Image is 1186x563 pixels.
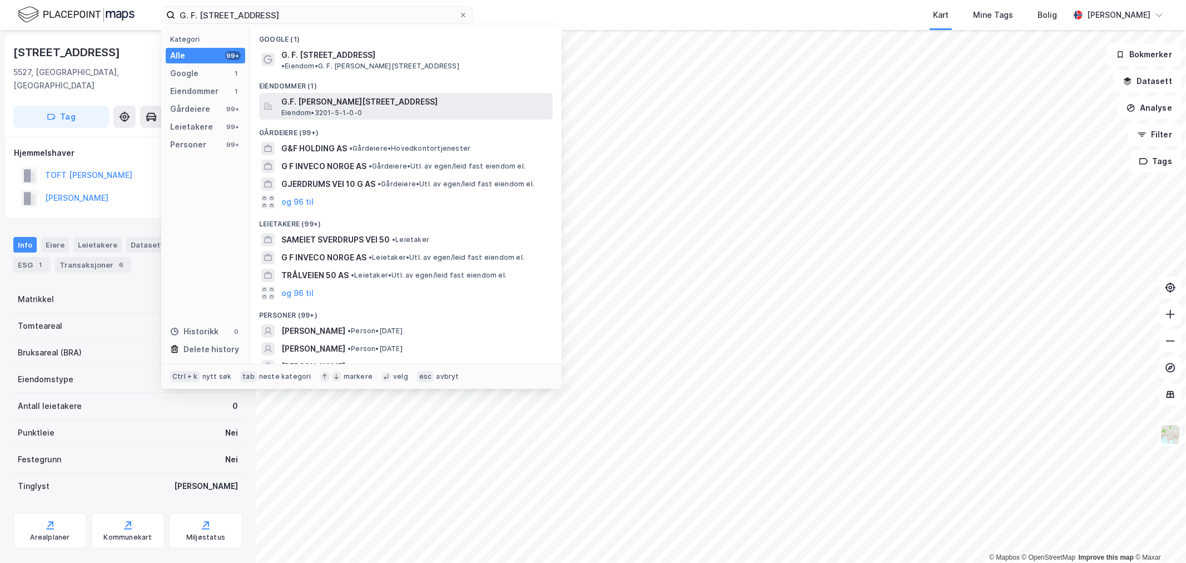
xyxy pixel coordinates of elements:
span: Leietaker • Utl. av egen/leid fast eiendom el. [351,271,507,280]
span: G.F. [PERSON_NAME][STREET_ADDRESS] [281,95,548,108]
div: Tomteareal [18,319,62,333]
div: Delete history [183,343,239,356]
span: Leietaker [392,235,429,244]
div: Info [13,237,37,253]
div: 1 [232,87,241,96]
div: 0 [232,327,241,336]
div: Kontrollprogram for chat [1130,510,1186,563]
div: Tinglyst [18,480,49,493]
span: • [281,62,285,70]
div: Personer [170,138,206,151]
div: 6 [116,259,127,270]
div: Transaksjoner [55,257,131,273]
div: Festegrunn [18,453,61,466]
span: • [392,235,395,244]
span: • [349,144,353,152]
div: [STREET_ADDRESS] [13,43,122,61]
div: 1 [35,259,46,270]
div: markere [344,372,373,381]
div: Eiendommer [170,85,219,98]
div: Leietakere (99+) [250,211,562,231]
span: • [348,344,351,353]
div: Kategori [170,35,245,43]
div: Personer (99+) [250,302,562,322]
button: Analyse [1117,97,1182,119]
div: Bolig [1038,8,1057,22]
span: Leietaker • Utl. av egen/leid fast eiendom el. [369,253,524,262]
div: 1 [232,69,241,78]
button: og 96 til [281,195,314,209]
div: Kommunekart [103,533,152,542]
span: Person • 13. des. 1980 [348,362,424,371]
div: avbryt [436,372,459,381]
iframe: Chat Widget [1130,510,1186,563]
div: Historikk [170,325,219,338]
button: Tag [13,106,109,128]
div: ESG [13,257,51,273]
div: Ctrl + k [170,371,200,382]
div: nytt søk [202,372,232,381]
div: Arealplaner [30,533,70,542]
div: velg [393,372,408,381]
span: • [351,271,354,279]
div: Matrikkel [18,293,54,306]
span: Gårdeiere • Utl. av egen/leid fast eiendom el. [369,162,525,171]
div: Datasett [126,237,168,253]
div: Gårdeiere [170,102,210,116]
div: Hjemmelshaver [14,146,242,160]
div: Antall leietakere [18,399,82,413]
div: neste kategori [259,372,311,381]
div: Kart [933,8,949,22]
div: [PERSON_NAME] [1087,8,1150,22]
button: Filter [1128,124,1182,146]
div: Punktleie [18,426,54,439]
div: Alle [170,49,185,62]
div: Eiendomstype [18,373,73,386]
button: Datasett [1114,70,1182,92]
a: OpenStreetMap [1022,554,1076,561]
span: Person • [DATE] [348,327,403,335]
div: 99+ [225,105,241,113]
div: Mine Tags [973,8,1013,22]
div: 99+ [225,122,241,131]
span: [PERSON_NAME] [281,342,345,355]
div: Bruksareal (BRA) [18,346,82,359]
span: Gårdeiere • Utl. av egen/leid fast eiendom el. [378,180,534,189]
span: TRÅLVEIEN 50 AS [281,269,349,282]
span: • [369,253,372,261]
div: Eiendommer (1) [250,73,562,93]
a: Improve this map [1079,554,1134,561]
img: Z [1160,424,1181,445]
span: Eiendom • G. F. [PERSON_NAME][STREET_ADDRESS] [281,62,459,71]
span: G&F HOLDING AS [281,142,347,155]
div: Eiere [41,237,69,253]
button: og 96 til [281,287,314,300]
div: Nei [225,453,238,466]
span: SAMEIET SVERDRUPS VEI 50 [281,233,390,246]
span: G F INVECO NORGE AS [281,160,366,173]
div: Nei [225,426,238,439]
span: Person • [DATE] [348,344,403,353]
div: 5527, [GEOGRAPHIC_DATA], [GEOGRAPHIC_DATA] [13,66,175,92]
span: G. F. [STREET_ADDRESS] [281,48,375,62]
span: [PERSON_NAME] [281,324,345,338]
span: • [348,327,351,335]
img: logo.f888ab2527a4732fd821a326f86c7f29.svg [18,5,135,24]
span: • [378,180,381,188]
div: Leietakere [73,237,122,253]
div: Gårdeiere (99+) [250,120,562,140]
div: 0 [232,399,238,413]
div: esc [417,371,434,382]
span: G F INVECO NORGE AS [281,251,366,264]
button: Tags [1130,150,1182,172]
span: Eiendom • 3201-5-1-0-0 [281,108,362,117]
div: 99+ [225,140,241,149]
div: Miljøstatus [186,533,225,542]
span: • [369,162,372,170]
div: 99+ [225,51,241,60]
span: [PERSON_NAME] [281,360,345,373]
span: GJERDRUMS VEI 10 G AS [281,177,375,191]
div: tab [240,371,257,382]
input: Søk på adresse, matrikkel, gårdeiere, leietakere eller personer [175,7,459,23]
button: Bokmerker [1106,43,1182,66]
